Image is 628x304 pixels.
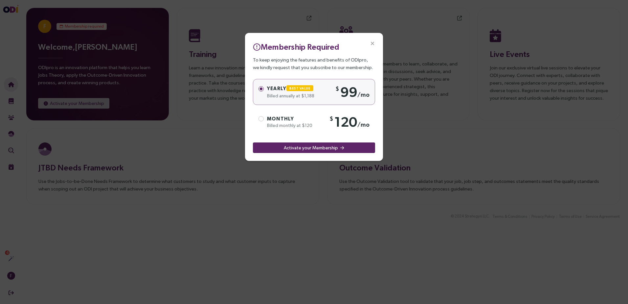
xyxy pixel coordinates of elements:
span: Billed monthly at $120 [267,123,312,128]
span: Best Value [289,87,310,90]
span: Activate your Membership [284,144,338,151]
sub: /mo [357,121,370,128]
span: Billed annually at $1,188 [267,93,314,98]
button: Close [362,33,383,54]
div: 120 [329,113,370,131]
sup: $ [329,115,334,122]
sup: $ [335,85,340,92]
sub: /mo [357,91,370,98]
h3: Membership Required [253,41,375,53]
div: 99 [335,83,370,101]
span: Yearly [267,86,316,91]
span: Monthly [267,116,294,121]
button: Activate your Membership [253,142,375,153]
p: To keep enjoying the features and benefits of ODIpro, we kindly request that you subscribe to our... [253,56,375,71]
